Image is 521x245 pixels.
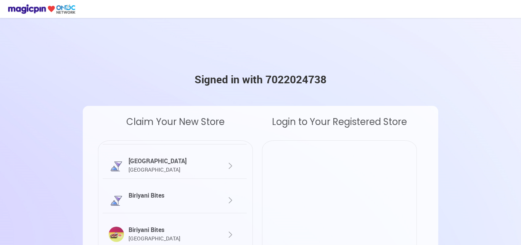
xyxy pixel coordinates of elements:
[98,115,253,129] div: Claim Your New Store
[195,71,326,87] div: Signed in with 7022024738
[127,191,211,200] div: Biriyani Bites
[129,166,180,173] span: [GEOGRAPHIC_DATA]
[8,4,76,14] img: ondc-logo-new-small.8a59708e.svg
[226,230,235,239] img: XlYOYvQ0gw0A81AM9AMNAPNQDPQDDQDzUAz0AxsaeAhO5CPe0h6BFsAAAAASUVORK5CYII=
[226,196,235,205] img: XlYOYvQ0gw0A81AM9AMNAPNQDPQDDQDzUAz0AxsaeAhO5CPe0h6BFsAAAAASUVORK5CYII=
[262,115,417,129] div: Login to Your Registered Store
[127,157,211,174] div: [GEOGRAPHIC_DATA]
[109,158,124,173] img: mcQJiWzBipp4HtPe2PU5J7ylbwMaEWuNRwZ99vJDdxy_R89qvwzrdZ3CjzVSf4LjpatDmWpkIeJiMKY1ZwadT0vDzfQV
[226,161,235,170] img: XlYOYvQ0gw0A81AM9AMNAPNQDPQDDQDzUAz0AxsaeAhO5CPe0h6BFsAAAAASUVORK5CYII=
[129,235,180,242] span: [GEOGRAPHIC_DATA]
[109,192,124,208] img: mcQJiWzBipp4HtPe2PU5J7ylbwMaEWuNRwZ99vJDdxy_R89qvwzrdZ3CjzVSf4LjpatDmWpkIeJiMKY1ZwadT0vDzfQV
[109,227,124,242] img: EFG3FxD9qhG4hMpkA7HfV0T1kg9ev2QgNb_s5I2yqhzvGC3gIjWzg9PzQ4DuH2LxflGDtHdugQ5asAVdAQsjpjWKK9oeHCrlZ...
[127,226,211,243] div: Biriyani Bites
